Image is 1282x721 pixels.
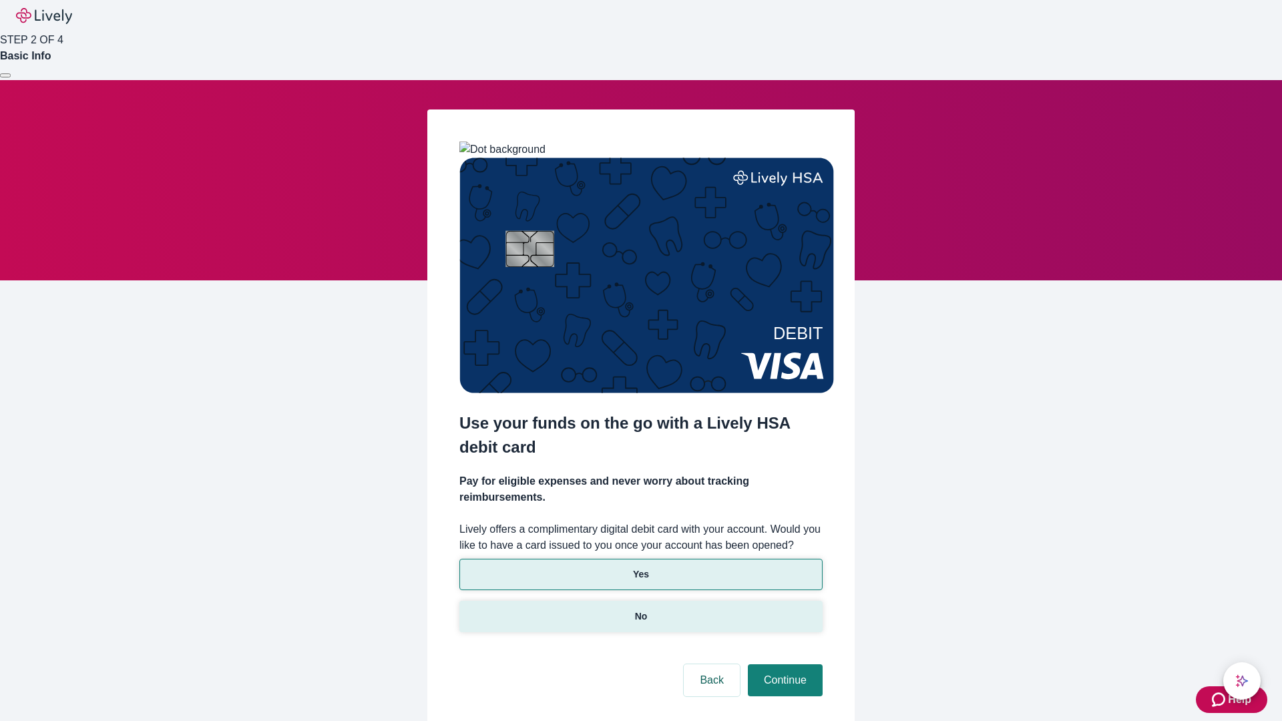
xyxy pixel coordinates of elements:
[1228,692,1251,708] span: Help
[748,664,823,696] button: Continue
[459,473,823,505] h4: Pay for eligible expenses and never worry about tracking reimbursements.
[684,664,740,696] button: Back
[1212,692,1228,708] svg: Zendesk support icon
[635,610,648,624] p: No
[459,559,823,590] button: Yes
[1235,674,1249,688] svg: Lively AI Assistant
[459,521,823,553] label: Lively offers a complimentary digital debit card with your account. Would you like to have a card...
[459,411,823,459] h2: Use your funds on the go with a Lively HSA debit card
[459,142,546,158] img: Dot background
[459,158,834,393] img: Debit card
[459,601,823,632] button: No
[16,8,72,24] img: Lively
[633,567,649,581] p: Yes
[1223,662,1261,700] button: chat
[1196,686,1267,713] button: Zendesk support iconHelp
